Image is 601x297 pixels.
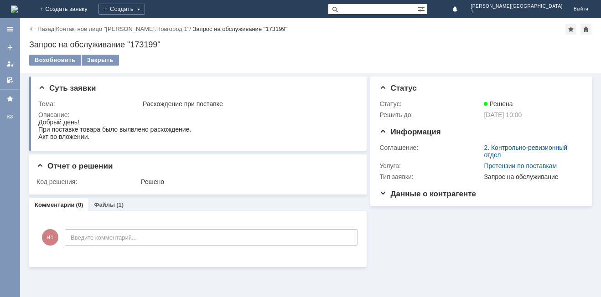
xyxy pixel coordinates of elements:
a: 2. Контрольно-ревизионный отдел [484,144,567,159]
div: Добавить в избранное [565,24,576,35]
div: КЗ [3,113,17,121]
div: (0) [76,201,83,208]
span: Решена [484,100,513,108]
span: Н1 [42,229,58,246]
span: [DATE] 10:00 [484,111,522,118]
span: Суть заявки [38,84,96,92]
span: Статус [379,84,416,92]
span: Расширенный поиск [418,4,427,13]
a: Перейти на домашнюю страницу [11,5,18,13]
a: Создать заявку [3,40,17,55]
div: Создать [98,4,145,15]
img: logo [11,5,18,13]
a: Комментарии [35,201,75,208]
div: | [54,25,56,32]
div: Расхождение при поставке [143,100,354,108]
a: КЗ [3,110,17,124]
div: Решить до: [379,111,482,118]
div: Запрос на обслуживание "173199" [29,40,592,49]
span: Информация [379,128,440,136]
div: Статус: [379,100,482,108]
a: Назад [37,26,54,32]
a: Файлы [94,201,115,208]
a: Претензии по поставкам [484,162,557,169]
span: [PERSON_NAME][GEOGRAPHIC_DATA] [471,4,563,9]
div: Услуга: [379,162,482,169]
div: / [56,26,193,32]
div: Соглашение: [379,144,482,151]
span: 1 [471,9,563,15]
div: Тип заявки: [379,173,482,180]
div: Сделать домашней страницей [580,24,591,35]
div: (1) [116,201,124,208]
span: Отчет о решении [36,162,113,170]
div: Решено [141,178,354,185]
a: Мои заявки [3,56,17,71]
a: Мои согласования [3,73,17,87]
a: Контактное лицо "[PERSON_NAME].Новгород 1" [56,26,190,32]
div: Запрос на обслуживание "173199" [193,26,288,32]
div: Запрос на обслуживание [484,173,579,180]
div: Тема: [38,100,141,108]
div: Описание: [38,111,356,118]
span: Данные о контрагенте [379,189,476,198]
div: Код решения: [36,178,139,185]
